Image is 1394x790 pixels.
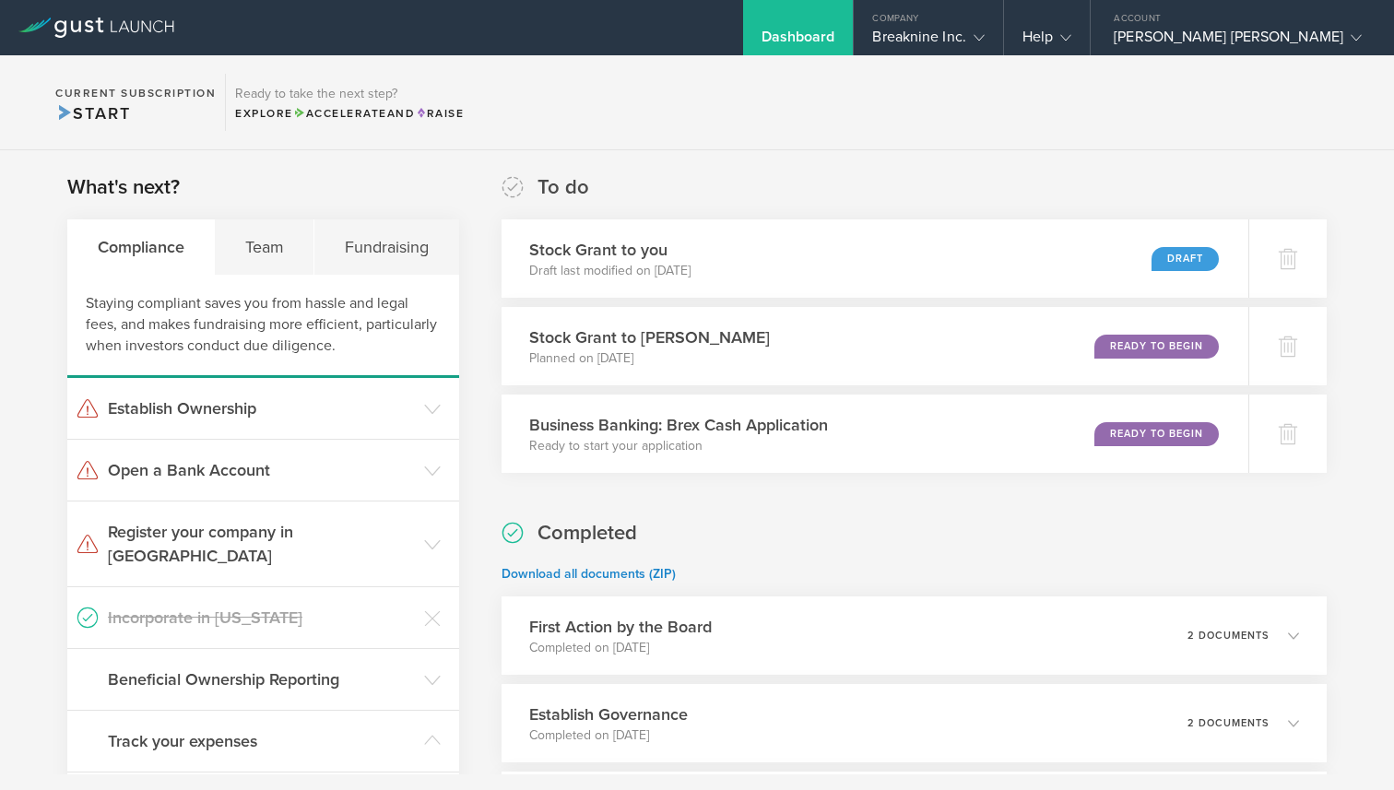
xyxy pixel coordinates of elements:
h3: Register your company in [GEOGRAPHIC_DATA] [108,520,415,568]
div: Business Banking: Brex Cash ApplicationReady to start your applicationReady to Begin [502,395,1248,473]
h3: Business Banking: Brex Cash Application [529,413,828,437]
div: Staying compliant saves you from hassle and legal fees, and makes fundraising more efficient, par... [67,275,459,378]
div: Compliance [67,219,215,275]
h2: To do [538,174,589,201]
div: Explore [235,105,464,122]
div: Fundraising [314,219,458,275]
h3: Incorporate in [US_STATE] [108,606,415,630]
p: Planned on [DATE] [529,349,770,368]
h3: Beneficial Ownership Reporting [108,667,415,691]
h3: Track your expenses [108,729,415,753]
h3: Ready to take the next step? [235,88,464,100]
div: Ready to Begin [1094,422,1219,446]
p: Completed on [DATE] [529,726,688,745]
h3: First Action by the Board [529,615,712,639]
div: Draft [1152,247,1219,271]
p: 2 documents [1187,718,1270,728]
p: Completed on [DATE] [529,639,712,657]
div: Stock Grant to youDraft last modified on [DATE]Draft [502,219,1248,298]
div: Ready to Begin [1094,335,1219,359]
p: Ready to start your application [529,437,828,455]
div: Team [215,219,314,275]
h3: Stock Grant to you [529,238,691,262]
h2: What's next? [67,174,180,201]
div: Dashboard [762,28,835,55]
h3: Open a Bank Account [108,458,415,482]
span: Accelerate [293,107,387,120]
p: Draft last modified on [DATE] [529,262,691,280]
div: Breaknine Inc. [872,28,984,55]
h3: Establish Governance [529,702,688,726]
span: Start [55,103,130,124]
h3: Stock Grant to [PERSON_NAME] [529,325,770,349]
a: Download all documents (ZIP) [502,566,676,582]
div: Help [1022,28,1071,55]
div: Ready to take the next step?ExploreAccelerateandRaise [225,74,473,131]
h3: Establish Ownership [108,396,415,420]
span: and [293,107,416,120]
span: Raise [415,107,464,120]
div: Stock Grant to [PERSON_NAME]Planned on [DATE]Ready to Begin [502,307,1248,385]
h2: Current Subscription [55,88,216,99]
p: 2 documents [1187,631,1270,641]
div: [PERSON_NAME] [PERSON_NAME] [1114,28,1362,55]
h2: Completed [538,520,637,547]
